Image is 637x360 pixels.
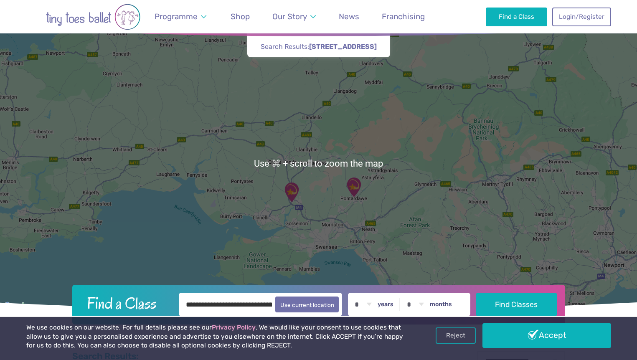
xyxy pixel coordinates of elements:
[281,182,302,203] div: Canolfan Gwili Centre: Hendy Community…
[339,12,359,21] span: News
[226,7,254,26] a: Shop
[430,301,452,308] label: months
[231,12,250,21] span: Shop
[343,177,364,198] div: Y Stiwdio
[382,12,425,21] span: Franchising
[482,323,611,347] a: Accept
[378,301,393,308] label: years
[275,297,339,312] button: Use current location
[212,324,256,331] a: Privacy Policy
[378,7,429,26] a: Franchising
[335,7,363,26] a: News
[269,7,320,26] a: Our Story
[26,4,160,30] img: tiny toes ballet
[80,293,173,314] h2: Find a Class
[309,43,377,51] strong: [STREET_ADDRESS]
[155,12,198,21] span: Programme
[486,8,547,26] a: Find a Class
[150,7,210,26] a: Programme
[552,8,611,26] a: Login/Register
[436,327,476,343] a: Reject
[2,301,30,312] a: Open this area in Google Maps (opens a new window)
[26,323,406,350] p: We use cookies on our website. For full details please see our . We would like your consent to us...
[476,293,557,316] button: Find Classes
[2,301,30,312] img: Google
[272,12,307,21] span: Our Story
